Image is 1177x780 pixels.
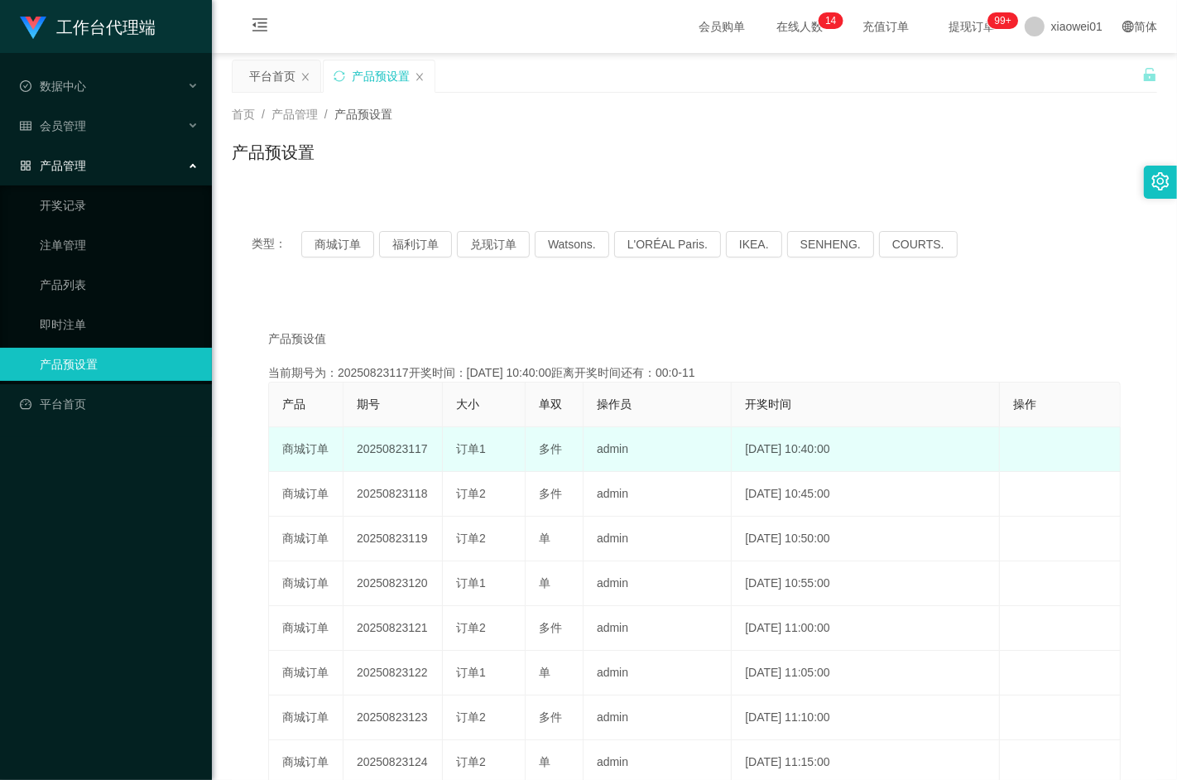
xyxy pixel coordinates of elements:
[20,120,31,132] i: 图标: table
[343,472,443,517] td: 20250823118
[232,140,315,165] h1: 产品预设置
[415,72,425,82] i: 图标: close
[343,517,443,561] td: 20250823119
[584,427,732,472] td: admin
[40,268,199,301] a: 产品列表
[334,70,345,82] i: 图标: sync
[1151,172,1170,190] i: 图标: setting
[324,108,328,121] span: /
[584,517,732,561] td: admin
[584,472,732,517] td: admin
[352,60,410,92] div: 产品预设置
[584,651,732,696] td: admin
[40,189,199,222] a: 开奖记录
[584,561,732,606] td: admin
[301,231,374,258] button: 商城订单
[732,517,1000,561] td: [DATE] 10:50:00
[232,108,255,121] span: 首页
[732,427,1000,472] td: [DATE] 10:40:00
[535,231,609,258] button: Watsons.
[343,606,443,651] td: 20250823121
[614,231,721,258] button: L'ORÉAL Paris.
[20,79,86,93] span: 数据中心
[40,308,199,341] a: 即时注单
[1122,21,1134,32] i: 图标: global
[20,160,31,171] i: 图标: appstore-o
[269,696,343,740] td: 商城订单
[379,231,452,258] button: 福利订单
[732,696,1000,740] td: [DATE] 11:10:00
[343,696,443,740] td: 20250823123
[20,17,46,40] img: logo.9652507e.png
[879,231,958,258] button: COURTS.
[20,119,86,132] span: 会员管理
[456,710,486,724] span: 订单2
[268,330,326,348] span: 产品预设值
[831,12,837,29] p: 4
[20,20,156,33] a: 工作台代理端
[726,231,782,258] button: IKEA.
[269,427,343,472] td: 商城订单
[20,388,199,421] a: 图标: dashboard平台首页
[456,576,486,590] span: 订单1
[456,442,486,455] span: 订单1
[40,229,199,262] a: 注单管理
[56,1,156,54] h1: 工作台代理端
[40,348,199,381] a: 产品预设置
[732,561,1000,606] td: [DATE] 10:55:00
[271,108,318,121] span: 产品管理
[232,1,288,54] i: 图标: menu-fold
[854,21,917,32] span: 充值订单
[269,517,343,561] td: 商城订单
[539,666,550,679] span: 单
[456,532,486,545] span: 订单2
[456,621,486,634] span: 订单2
[819,12,843,29] sup: 14
[539,397,562,411] span: 单双
[456,755,486,768] span: 订单2
[539,755,550,768] span: 单
[1142,67,1157,82] i: 图标: unlock
[269,472,343,517] td: 商城订单
[539,710,562,724] span: 多件
[825,12,831,29] p: 1
[343,651,443,696] td: 20250823122
[334,108,392,121] span: 产品预设置
[988,12,1018,29] sup: 926
[787,231,874,258] button: SENHENG.
[282,397,305,411] span: 产品
[940,21,1003,32] span: 提现订单
[269,561,343,606] td: 商城订单
[597,397,632,411] span: 操作员
[539,576,550,590] span: 单
[539,442,562,455] span: 多件
[732,651,1000,696] td: [DATE] 11:05:00
[745,397,791,411] span: 开奖时间
[300,72,310,82] i: 图标: close
[269,651,343,696] td: 商城订单
[269,606,343,651] td: 商城订单
[249,60,295,92] div: 平台首页
[262,108,265,121] span: /
[268,364,1121,382] div: 当前期号为：20250823117开奖时间：[DATE] 10:40:00距离开奖时间还有：00:0-11
[457,231,530,258] button: 兑现订单
[1013,397,1036,411] span: 操作
[456,666,486,679] span: 订单1
[539,532,550,545] span: 单
[768,21,831,32] span: 在线人数
[732,472,1000,517] td: [DATE] 10:45:00
[343,427,443,472] td: 20250823117
[343,561,443,606] td: 20250823120
[357,397,380,411] span: 期号
[584,606,732,651] td: admin
[20,80,31,92] i: 图标: check-circle-o
[584,696,732,740] td: admin
[539,487,562,500] span: 多件
[20,159,86,172] span: 产品管理
[539,621,562,634] span: 多件
[456,397,479,411] span: 大小
[252,231,301,258] span: 类型：
[732,606,1000,651] td: [DATE] 11:00:00
[456,487,486,500] span: 订单2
